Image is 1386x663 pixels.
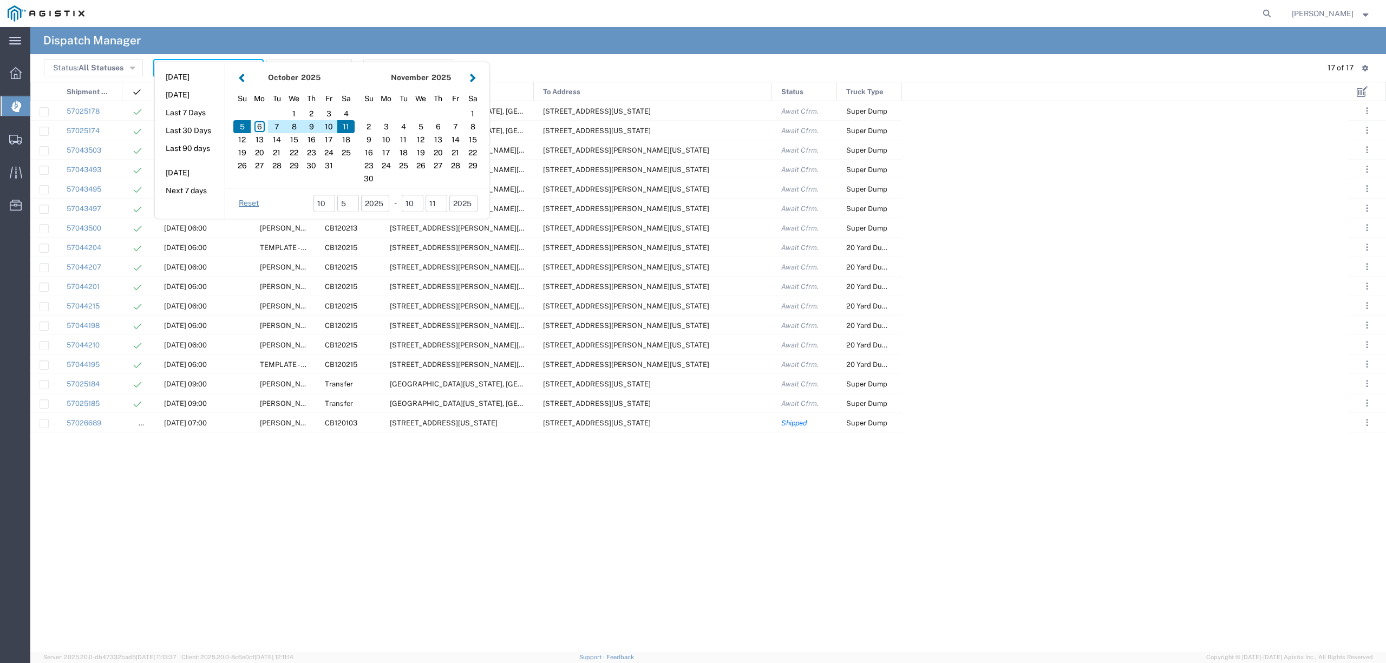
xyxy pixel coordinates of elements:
[67,146,101,154] a: 57043503
[1366,416,1368,429] span: . . .
[360,146,377,159] div: 16
[67,127,100,135] a: 57025174
[1359,181,1375,196] button: ...
[429,159,447,172] div: 27
[781,399,819,408] span: Await Cfrm.
[67,263,101,271] a: 57044207
[429,133,447,146] div: 13
[155,104,225,121] button: Last 7 Days
[1359,142,1375,157] button: ...
[377,133,395,146] div: 10
[337,107,355,120] div: 4
[1366,319,1368,332] span: . . .
[1366,241,1368,254] span: . . .
[325,360,357,369] span: CB120215
[781,341,819,349] span: Await Cfrm.
[268,120,285,133] div: 7
[67,341,100,349] a: 57044210
[846,341,913,349] span: 20 Yard Dump Truck
[579,654,606,660] a: Support
[325,399,353,408] span: Transfer
[1366,163,1368,176] span: . . .
[1359,162,1375,177] button: ...
[1366,280,1368,293] span: . . .
[1206,653,1373,662] span: Copyright © [DATE]-[DATE] Agistix Inc., All Rights Reserved
[67,419,101,427] a: 57026689
[313,195,335,212] input: mm
[233,90,251,107] div: Sunday
[268,159,285,172] div: 28
[260,419,318,427] span: Jeromy Reinhardt
[846,224,887,232] span: Super Dump
[320,133,337,146] div: 17
[781,283,819,291] span: Await Cfrm.
[320,146,337,159] div: 24
[543,107,651,115] span: 308 W Alluvial Ave, Clovis, California, 93611, United States
[781,146,819,154] span: Await Cfrm.
[233,133,251,146] div: 12
[543,321,709,330] span: 9999 S. Austin Rd, Manteca, California, 95336, United States
[781,127,819,135] span: Await Cfrm.
[254,654,293,660] span: [DATE] 12:11:14
[164,302,207,310] span: 10/07/2025, 06:00
[543,146,709,154] span: 5900 Ostrom Rd, Wheatland, California, 95692, United States
[390,244,556,252] span: 5555 Florin-Perkins Rd, Sacramento, California, 95826, United States
[394,198,397,209] span: -
[846,263,913,271] span: 20 Yard Dump Truck
[412,133,429,146] div: 12
[846,302,913,310] span: 20 Yard Dump Truck
[846,127,887,135] span: Super Dump
[320,90,337,107] div: Friday
[390,360,556,369] span: 5555 Florin-Perkins Rd, Sacramento, California, 95826, United States
[155,87,225,103] button: [DATE]
[781,419,807,427] span: Shipped
[337,133,355,146] div: 18
[164,380,207,388] span: 10/07/2025, 09:00
[285,120,303,133] div: 8
[251,159,268,172] div: 27
[67,321,100,330] a: 57044198
[285,146,303,159] div: 22
[1359,259,1375,274] button: ...
[67,244,101,252] a: 57044204
[303,90,320,107] div: Thursday
[846,283,913,291] span: 20 Yard Dump Truck
[1359,298,1375,313] button: ...
[543,82,580,102] span: To Address
[781,263,819,271] span: Await Cfrm.
[1366,338,1368,351] span: . . .
[268,146,285,159] div: 21
[781,302,819,310] span: Await Cfrm.
[233,146,251,159] div: 19
[285,107,303,120] div: 1
[164,360,207,369] span: 10/07/2025, 06:00
[543,341,709,349] span: 9999 S. Austin Rd, Manteca, California, 95336, United States
[136,654,176,660] span: [DATE] 11:13:37
[239,198,259,209] a: Reset
[447,133,464,146] div: 14
[233,159,251,172] div: 26
[412,90,429,107] div: Wednesday
[164,419,207,427] span: 10/06/2025, 07:00
[67,302,100,310] a: 57044215
[449,195,478,212] input: yyyy
[260,244,329,252] span: TEMPLATE - ASSIGN
[268,133,285,146] div: 14
[325,419,357,427] span: CB120103
[251,90,268,107] div: Monday
[155,165,225,181] button: [DATE]
[543,263,709,271] span: 9999 S. Austin Rd, Manteca, California, 95336, United States
[395,146,412,159] div: 18
[543,224,709,232] span: 5900 Ostrom Rd, Wheatland, California, 95692, United States
[543,283,709,291] span: 9999 S. Austin Rd, Manteca, California, 95336, United States
[391,73,429,82] strong: November
[412,159,429,172] div: 26
[325,224,357,232] span: CB120213
[320,159,337,172] div: 31
[1359,220,1375,235] button: ...
[164,263,207,271] span: 10/07/2025, 06:00
[360,172,377,185] div: 30
[846,166,887,174] span: Super Dump
[285,159,303,172] div: 29
[260,302,318,310] span: Arwinder Singh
